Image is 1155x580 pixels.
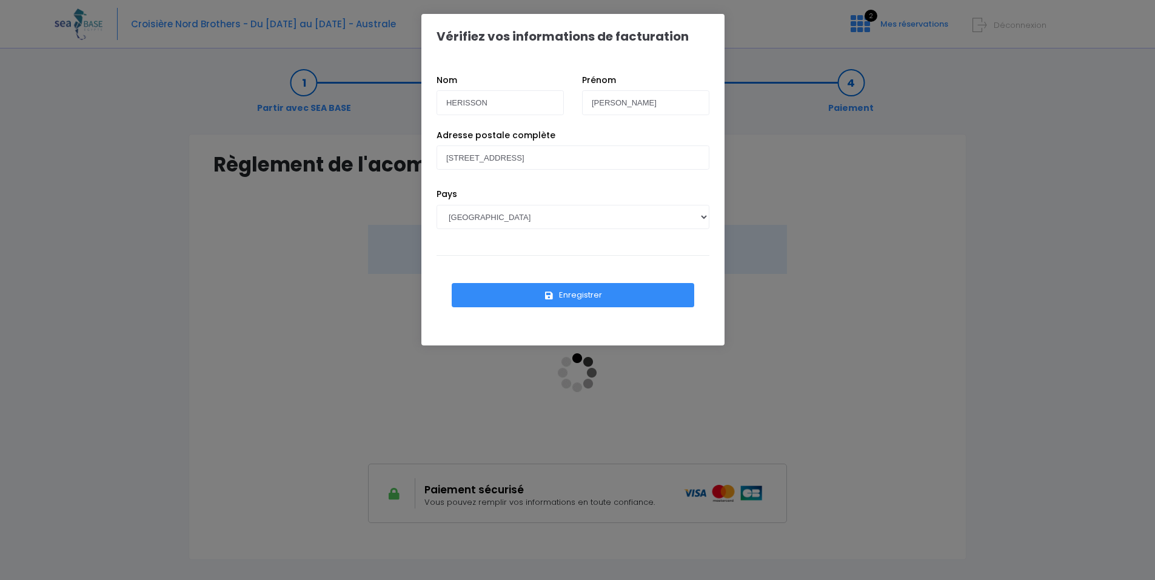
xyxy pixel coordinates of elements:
label: Pays [437,188,457,201]
button: Enregistrer [452,283,694,307]
label: Adresse postale complète [437,129,555,142]
h1: Vérifiez vos informations de facturation [437,29,689,44]
label: Nom [437,74,457,87]
label: Prénom [582,74,616,87]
